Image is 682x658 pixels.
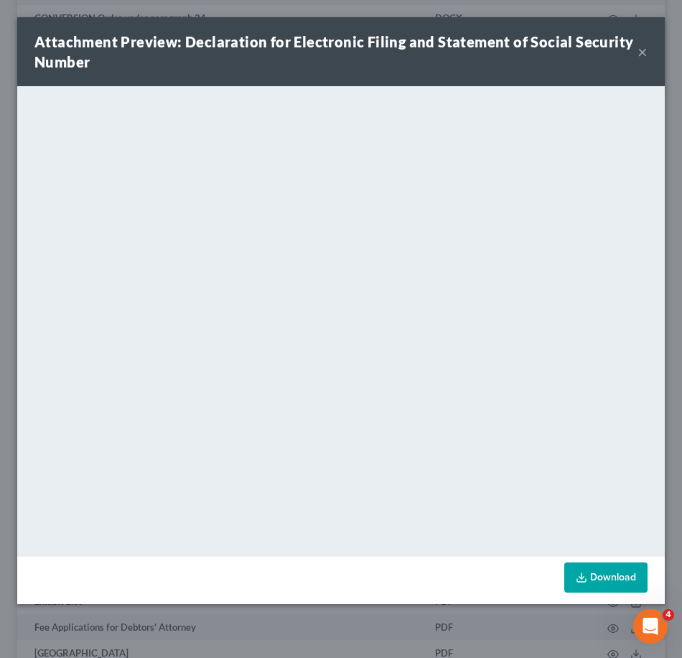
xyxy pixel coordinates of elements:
button: × [637,43,648,60]
iframe: Intercom live chat [633,609,668,644]
a: Download [564,562,648,593]
span: 4 [663,609,674,621]
strong: Attachment Preview: Declaration for Electronic Filing and Statement of Social Security Number [34,33,633,70]
iframe: <object ng-attr-data='[URL][DOMAIN_NAME]' type='application/pdf' width='100%' height='650px'></ob... [17,86,665,553]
